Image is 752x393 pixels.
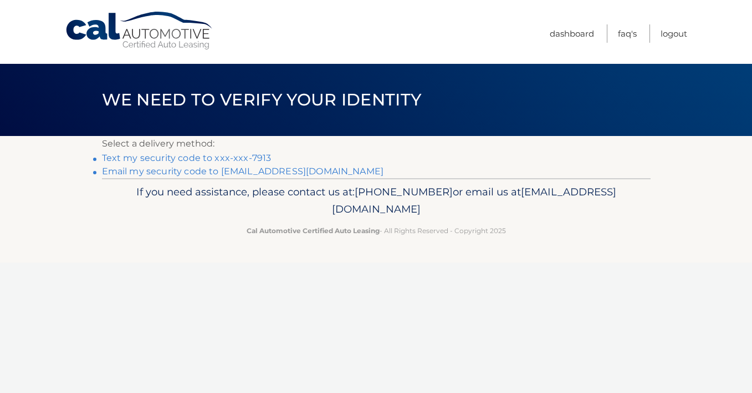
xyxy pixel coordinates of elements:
span: We need to verify your identity [102,89,422,110]
a: Cal Automotive [65,11,214,51]
span: [PHONE_NUMBER] [355,185,453,198]
a: FAQ's [618,24,637,43]
p: If you need assistance, please contact us at: or email us at [109,183,643,219]
a: Email my security code to [EMAIL_ADDRESS][DOMAIN_NAME] [102,166,384,177]
a: Logout [661,24,687,43]
p: Select a delivery method: [102,136,651,152]
p: - All Rights Reserved - Copyright 2025 [109,225,643,236]
a: Text my security code to xxx-xxx-7913 [102,153,272,163]
a: Dashboard [550,24,594,43]
strong: Cal Automotive Certified Auto Leasing [247,226,380,235]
